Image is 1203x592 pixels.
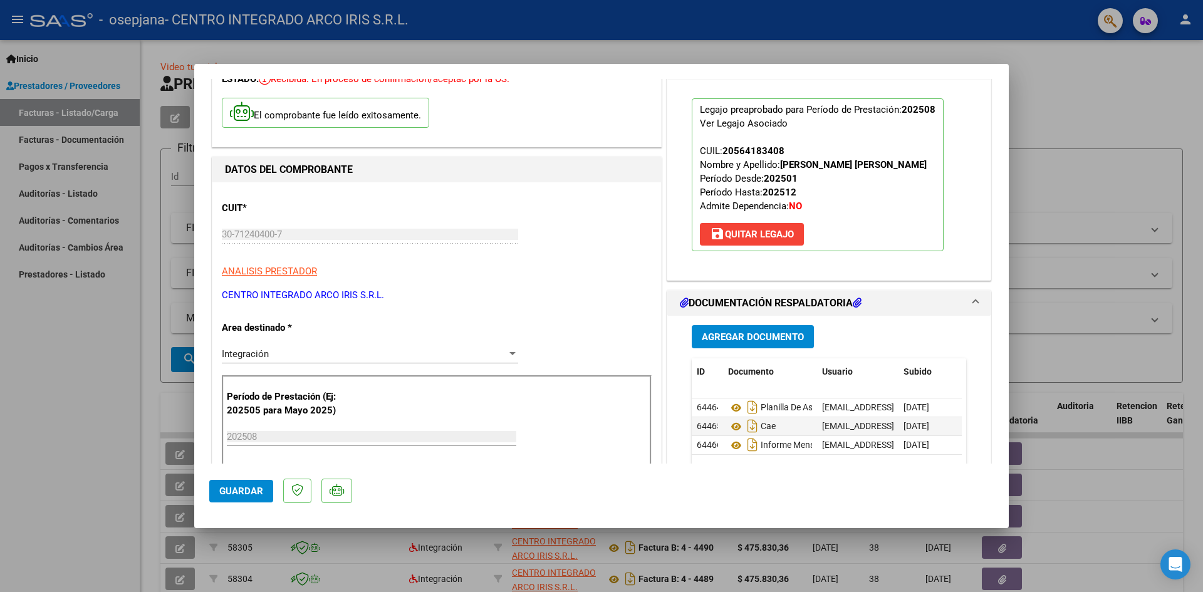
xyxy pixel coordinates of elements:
div: PREAPROBACIÓN PARA INTEGRACION [667,80,991,280]
span: [DATE] [904,440,929,450]
p: CENTRO INTEGRADO ARCO IRIS S.R.L. [222,288,652,303]
span: Usuario [822,366,853,376]
span: Documento [728,366,774,376]
span: 64464 [697,402,722,412]
i: Descargar documento [744,416,761,436]
i: Descargar documento [744,435,761,455]
datatable-header-cell: ID [692,358,723,385]
datatable-header-cell: Usuario [817,358,898,385]
strong: 202508 [902,104,935,115]
span: 64465 [697,421,722,431]
datatable-header-cell: Documento [723,358,817,385]
button: Guardar [209,480,273,502]
span: Planilla De Asistencia [728,403,843,413]
strong: 202501 [764,173,798,184]
span: 64466 [697,440,722,450]
span: [EMAIL_ADDRESS][DOMAIN_NAME] - CENTRO INTEGRADO ARCO IRIS . [822,440,1098,450]
p: CUIT [222,201,351,216]
div: Ver Legajo Asociado [700,117,788,130]
mat-expansion-panel-header: DOCUMENTACIÓN RESPALDATORIA [667,291,991,316]
datatable-header-cell: Subido [898,358,961,385]
span: Integración [222,348,269,360]
strong: 202512 [763,187,796,198]
span: [EMAIL_ADDRESS][DOMAIN_NAME] - CENTRO INTEGRADO ARCO IRIS . [822,421,1098,431]
span: Subido [904,366,932,376]
span: [DATE] [904,402,929,412]
button: Agregar Documento [692,325,814,348]
span: ID [697,366,705,376]
strong: DATOS DEL COMPROBANTE [225,164,353,175]
p: El comprobante fue leído exitosamente. [222,98,429,128]
span: [DATE] [904,421,929,431]
div: Open Intercom Messenger [1160,549,1190,579]
span: Quitar Legajo [710,229,794,240]
h1: DOCUMENTACIÓN RESPALDATORIA [680,296,862,311]
span: Cae [728,422,776,432]
button: Quitar Legajo [700,223,804,246]
datatable-header-cell: Acción [961,358,1024,385]
strong: [PERSON_NAME] [PERSON_NAME] [780,159,927,170]
span: [EMAIL_ADDRESS][DOMAIN_NAME] - CENTRO INTEGRADO ARCO IRIS . [822,402,1098,412]
span: Agregar Documento [702,331,804,343]
mat-icon: save [710,226,725,241]
p: Area destinado * [222,321,351,335]
span: Recibida. En proceso de confirmacion/aceptac por la OS. [259,73,509,85]
span: Guardar [219,486,263,497]
span: ANALISIS PRESTADOR [222,266,317,277]
span: ESTADO: [222,73,259,85]
div: DOCUMENTACIÓN RESPALDATORIA [667,316,991,576]
div: 20564183408 [722,144,784,158]
span: CUIL: Nombre y Apellido: Período Desde: Período Hasta: Admite Dependencia: [700,145,927,212]
span: Informe Mensual [728,440,826,450]
p: Legajo preaprobado para Período de Prestación: [692,98,944,251]
strong: NO [789,200,802,212]
i: Descargar documento [744,397,761,417]
p: Período de Prestación (Ej: 202505 para Mayo 2025) [227,390,353,418]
